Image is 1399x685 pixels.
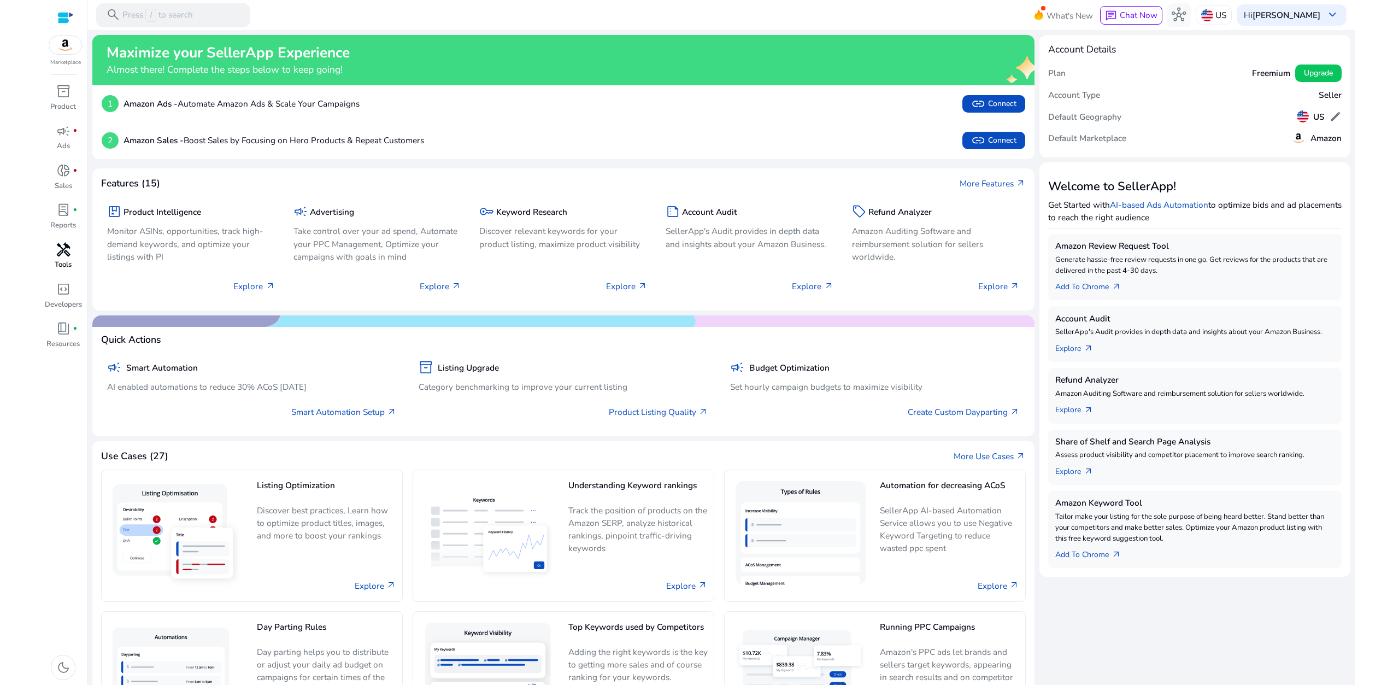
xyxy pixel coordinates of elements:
[1084,406,1094,415] span: arrow_outward
[1112,282,1121,292] span: arrow_outward
[233,280,275,292] p: Explore
[107,204,121,219] span: package
[50,220,76,231] p: Reports
[56,660,70,675] span: dark_mode
[1055,375,1335,385] h5: Refund Analyzer
[257,481,396,500] h5: Listing Optimization
[1325,8,1339,22] span: keyboard_arrow_down
[962,95,1025,113] button: linkConnect
[44,121,83,161] a: campaignfiber_manual_recordAds
[568,622,708,641] h5: Top Keywords used by Competitors
[954,450,1026,462] a: More Use Casesarrow_outward
[55,181,72,192] p: Sales
[124,97,360,110] p: Automate Amazon Ads & Scale Your Campaigns
[1215,5,1226,25] p: US
[971,97,1016,111] span: Connect
[124,98,178,109] b: Amazon Ads -
[44,280,83,319] a: code_blocksDevelopers
[1244,11,1320,19] p: Hi
[102,95,119,112] p: 1
[107,360,121,374] span: campaign
[1252,68,1290,78] h5: Freemium
[730,360,744,374] span: campaign
[57,141,70,152] p: Ads
[45,300,82,311] p: Developers
[107,380,397,393] p: AI enabled automations to reduce 30% ACoS [DATE]
[44,161,83,201] a: donut_smallfiber_manual_recordSales
[420,280,461,292] p: Explore
[852,225,1020,262] p: Amazon Auditing Software and reimbursement solution for sellers worldwide.
[56,163,70,178] span: donut_small
[1201,9,1213,21] img: us.svg
[44,82,83,121] a: inventory_2Product
[1084,344,1094,354] span: arrow_outward
[49,36,82,54] img: amazon.svg
[731,476,870,595] img: Automation for decreasing ACoS
[124,207,201,217] h5: Product Intelligence
[1010,282,1020,291] span: arrow_outward
[1310,133,1342,143] h5: Amazon
[682,207,737,217] h5: Account Audit
[44,319,83,359] a: book_4fiber_manual_recordResources
[1055,276,1131,293] a: Add To Chrome
[1016,179,1026,189] span: arrow_outward
[606,280,648,292] p: Explore
[1110,199,1208,210] a: AI-based Ads Automation
[107,225,275,262] p: Monitor ASINs, opportunities, track high-demand keywords, and optimize your listings with PI
[145,9,156,22] span: /
[438,363,499,373] h5: Listing Upgrade
[107,44,350,62] h2: Maximize your SellerApp Experience
[73,326,78,331] span: fiber_manual_record
[666,579,708,592] a: Explore
[46,339,80,350] p: Resources
[1016,452,1026,461] span: arrow_outward
[310,207,354,217] h5: Advertising
[1055,389,1335,400] p: Amazon Auditing Software and reimbursement solution for sellers worldwide.
[824,282,834,291] span: arrow_outward
[1055,512,1335,544] p: Tailor make your listing for the sole purpose of being heard better. Stand better than your compe...
[868,207,932,217] h5: Refund Analyzer
[880,481,1019,500] h5: Automation for decreasing ACoS
[479,204,493,219] span: key
[44,240,83,279] a: handymanTools
[56,282,70,296] span: code_blocks
[971,133,1016,148] span: Connect
[257,504,396,551] p: Discover best practices, Learn how to optimize product titles, images, and more to boost your ran...
[568,481,708,500] h5: Understanding Keyword rankings
[56,124,70,138] span: campaign
[56,321,70,336] span: book_4
[73,208,78,213] span: fiber_manual_record
[1048,133,1126,143] h5: Default Marketplace
[257,622,396,641] h5: Day Parting Rules
[293,204,308,219] span: campaign
[1084,467,1094,477] span: arrow_outward
[1048,112,1121,122] h5: Default Geography
[56,203,70,217] span: lab_profile
[101,178,160,189] h4: Features (15)
[978,280,1020,292] p: Explore
[1253,9,1320,21] b: [PERSON_NAME]
[852,204,866,219] span: sell
[291,406,397,418] a: Smart Automation Setup
[124,134,184,146] b: Amazon Sales -
[1330,110,1342,122] span: edit
[1105,10,1117,22] span: chat
[1055,450,1335,461] p: Assess product visibility and competitor placement to improve search ranking.
[50,58,81,67] p: Marketplace
[1297,110,1309,122] img: us.svg
[419,488,559,584] img: Understanding Keyword rankings
[638,282,648,291] span: arrow_outward
[1047,6,1093,25] span: What's New
[108,479,247,593] img: Listing Optimization
[698,581,708,590] span: arrow_outward
[1167,3,1191,27] button: hub
[101,334,161,346] h4: Quick Actions
[419,360,433,374] span: inventory_2
[1304,67,1333,79] span: Upgrade
[101,450,168,462] h4: Use Cases (27)
[73,128,78,133] span: fiber_manual_record
[1055,338,1103,355] a: Explorearrow_outward
[730,380,1020,393] p: Set hourly campaign budgets to maximize visibility
[960,177,1026,190] a: More Featuresarrow_outward
[1048,179,1342,194] h3: Welcome to SellerApp!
